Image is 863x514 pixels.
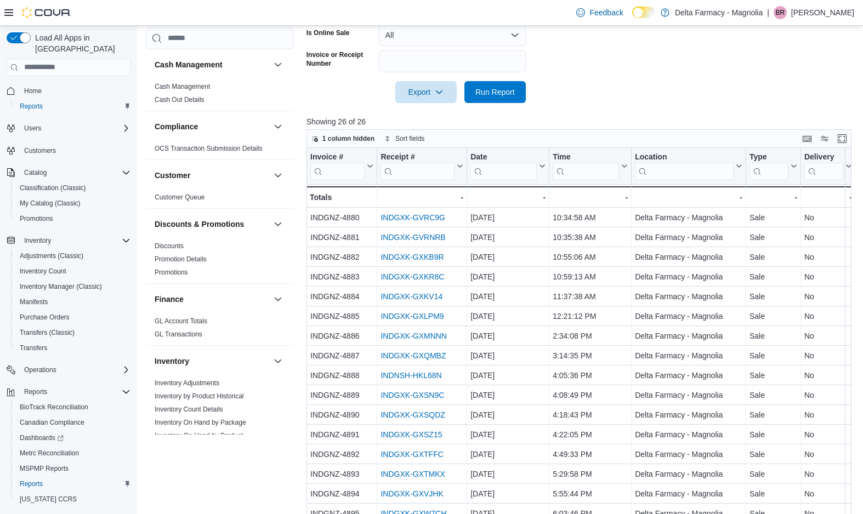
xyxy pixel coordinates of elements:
div: Location [635,152,734,162]
span: Operations [24,365,56,374]
p: Showing 26 of 26 [306,116,857,127]
span: My Catalog (Classic) [20,199,81,208]
div: Type [750,152,788,162]
div: INDGNZ-4888 [310,369,373,382]
div: Type [750,152,788,180]
button: Type [750,152,797,180]
button: Inventory Manager (Classic) [11,279,135,294]
button: Discounts & Promotions [271,218,285,231]
div: Delta Farmacy - Magnolia [635,448,742,461]
button: Reports [11,476,135,492]
button: Enter fullscreen [836,132,849,145]
div: Delta Farmacy - Magnolia [635,270,742,283]
a: Customers [20,144,60,157]
a: Inventory On Hand by Package [155,419,246,426]
button: Users [2,121,135,136]
span: Reports [15,477,130,490]
div: 4:18:43 PM [553,408,628,421]
span: Reports [20,102,43,111]
span: Customers [24,146,56,155]
a: INDGXK-GXKR8C [381,272,444,281]
button: Date [470,152,546,180]
button: Finance [155,294,269,305]
button: Location [635,152,742,180]
span: Canadian Compliance [20,418,84,427]
a: Adjustments (Classic) [15,249,88,262]
span: Metrc Reconciliation [15,447,130,460]
a: INDGXK-GXSZ15 [381,430,442,439]
div: Receipt # URL [381,152,455,180]
span: Manifests [15,295,130,309]
div: Time [553,152,619,162]
h3: Inventory [155,356,189,367]
div: [DATE] [470,369,546,382]
span: GL Transactions [155,330,202,339]
div: Finance [146,315,293,345]
span: Inventory Count [20,267,66,276]
span: MSPMP Reports [15,462,130,475]
a: Inventory Count [15,265,71,278]
button: Discounts & Promotions [155,219,269,230]
div: Invoice # [310,152,365,180]
h3: Cash Management [155,59,223,70]
span: Canadian Compliance [15,416,130,429]
a: INDGXK-GXTFFC [381,450,443,459]
span: Users [24,124,41,133]
span: Home [20,84,130,98]
a: Inventory Manager (Classic) [15,280,106,293]
span: Classification (Classic) [20,184,86,192]
a: Transfers [15,341,52,355]
button: Adjustments (Classic) [11,248,135,264]
span: Reports [20,479,43,488]
span: OCS Transaction Submission Details [155,144,263,153]
div: Sale [750,290,797,303]
div: Delivery [804,152,843,162]
button: Canadian Compliance [11,415,135,430]
div: INDGNZ-4882 [310,250,373,264]
a: INDNSH-HKL68N [381,371,441,380]
div: Delivery [804,152,843,180]
button: Manifests [11,294,135,310]
button: Catalog [2,165,135,180]
button: Run Report [464,81,526,103]
span: Inventory On Hand by Product [155,431,243,440]
div: Location [635,152,734,180]
span: GL Account Totals [155,317,207,325]
div: INDGNZ-4889 [310,389,373,402]
span: Inventory Count [15,265,130,278]
a: INDGXK-GXKB9R [381,253,444,261]
div: Sale [750,211,797,224]
div: 4:22:05 PM [553,428,628,441]
div: Delta Farmacy - Magnolia [635,250,742,264]
div: Time [553,152,619,180]
div: Delta Farmacy - Magnolia [635,408,742,421]
a: Purchase Orders [15,311,74,324]
div: No [804,389,852,402]
a: Reports [15,477,47,490]
div: INDGNZ-4880 [310,211,373,224]
div: [DATE] [470,329,546,342]
div: Sale [750,310,797,323]
a: Promotions [15,212,58,225]
span: Run Report [475,87,515,98]
span: Users [20,122,130,135]
div: - [750,191,797,204]
a: INDGXK-GXTMKX [381,470,445,478]
div: Delta Farmacy - Magnolia [635,369,742,382]
div: Sale [750,250,797,264]
a: Metrc Reconciliation [15,447,83,460]
div: No [804,231,852,244]
a: Inventory by Product Historical [155,392,244,400]
div: - [804,191,852,204]
span: Promotion Details [155,255,207,264]
span: Cash Management [155,82,210,91]
span: Export [402,81,450,103]
a: Promotion Details [155,255,207,263]
a: Reports [15,100,47,113]
button: Customer [271,169,285,182]
div: No [804,349,852,362]
span: Purchase Orders [15,311,130,324]
div: Compliance [146,142,293,159]
div: - [553,191,628,204]
button: Keyboard shortcuts [800,132,814,145]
